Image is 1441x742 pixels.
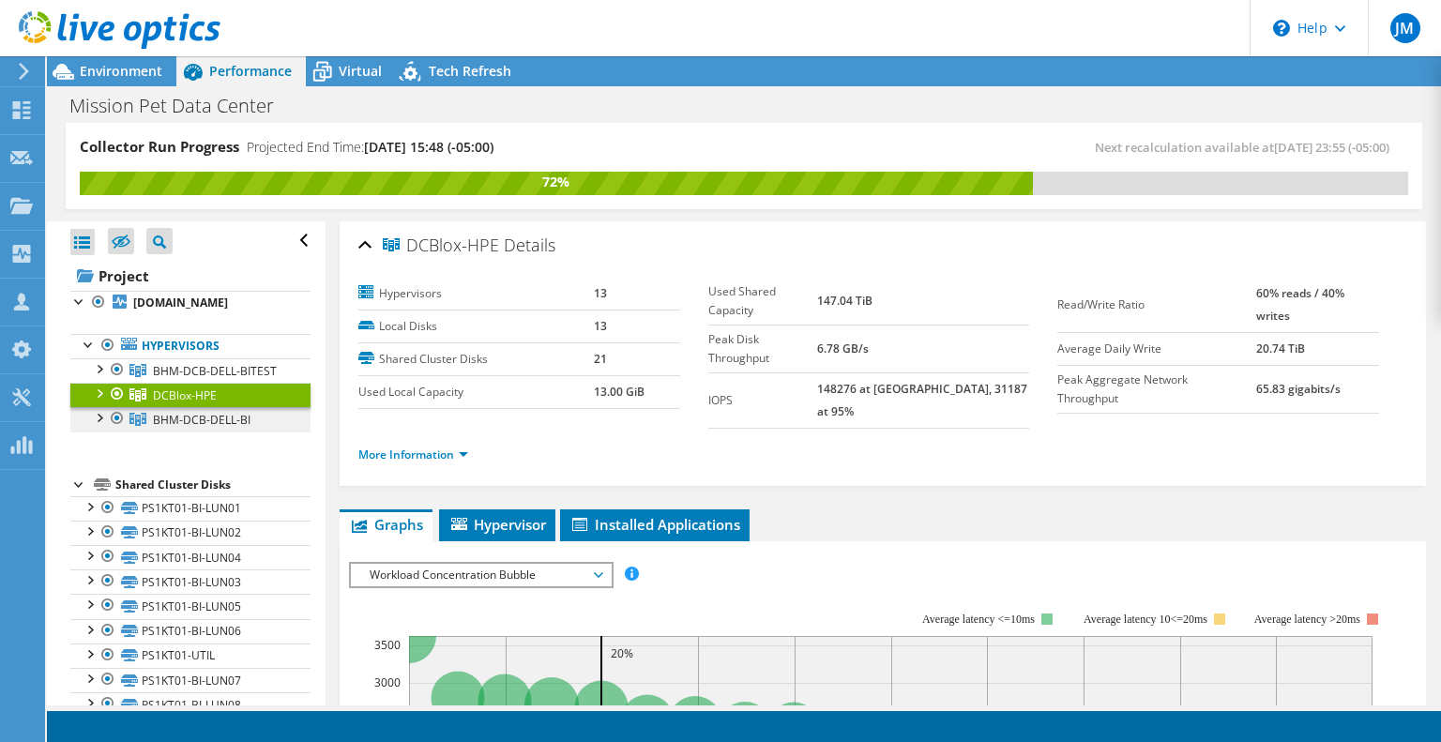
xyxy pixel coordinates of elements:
label: Peak Disk Throughput [708,330,817,368]
label: Hypervisors [358,284,594,303]
b: [DOMAIN_NAME] [133,295,228,310]
label: Peak Aggregate Network Throughput [1057,371,1256,408]
b: 65.83 gigabits/s [1256,381,1341,397]
a: PS1KT01-BI-LUN06 [70,619,311,644]
svg: \n [1273,20,1290,37]
div: Shared Cluster Disks [115,474,311,496]
a: DCBlox-HPE [70,383,311,407]
b: 13.00 GiB [594,384,645,400]
h1: Mission Pet Data Center [61,96,303,116]
label: Local Disks [358,317,594,336]
b: 20.74 TiB [1256,341,1305,356]
span: BHM-DCB-DELL-BITEST [153,363,277,379]
span: Installed Applications [569,515,740,534]
text: 20% [611,645,633,661]
a: [DOMAIN_NAME] [70,291,311,315]
b: 21 [594,351,607,367]
a: PS1KT01-UTIL [70,644,311,668]
a: PS1KT01-BI-LUN08 [70,692,311,717]
span: Performance [209,62,292,80]
label: Average Daily Write [1057,340,1256,358]
div: 72% [80,172,1033,192]
span: Next recalculation available at [1095,139,1399,156]
a: PS1KT01-BI-LUN01 [70,496,311,521]
span: DCBlox-HPE [383,236,499,255]
text: 3500 [374,637,401,653]
span: Environment [80,62,162,80]
a: PS1KT01-BI-LUN03 [70,569,311,594]
b: 6.78 GB/s [817,341,869,356]
label: Used Shared Capacity [708,282,817,320]
h4: Projected End Time: [247,137,493,158]
a: More Information [358,447,468,462]
span: Hypervisor [448,515,546,534]
a: PS1KT01-BI-LUN02 [70,521,311,545]
b: 13 [594,318,607,334]
span: Graphs [349,515,423,534]
b: 13 [594,285,607,301]
a: BHM-DCB-DELL-BITEST [70,358,311,383]
label: IOPS [708,391,817,410]
span: [DATE] 23:55 (-05:00) [1274,139,1389,156]
a: PS1KT01-BI-LUN07 [70,668,311,692]
a: BHM-DCB-DELL-BI [70,407,311,432]
span: JM [1390,13,1420,43]
span: Details [504,234,555,256]
b: 147.04 TiB [817,293,872,309]
span: Tech Refresh [429,62,511,80]
span: DCBlox-HPE [153,387,217,403]
b: 148276 at [GEOGRAPHIC_DATA], 31187 at 95% [817,381,1027,419]
span: Workload Concentration Bubble [360,564,601,586]
a: PS1KT01-BI-LUN05 [70,594,311,618]
text: Average latency >20ms [1254,613,1360,626]
label: Used Local Capacity [358,383,594,401]
span: [DATE] 15:48 (-05:00) [364,138,493,156]
span: BHM-DCB-DELL-BI [153,412,250,428]
text: 3000 [374,674,401,690]
label: Read/Write Ratio [1057,295,1256,314]
a: PS1KT01-BI-LUN04 [70,545,311,569]
label: Shared Cluster Disks [358,350,594,369]
b: 60% reads / 40% writes [1256,285,1344,324]
tspan: Average latency <=10ms [922,613,1035,626]
a: Project [70,261,311,291]
a: Hypervisors [70,334,311,358]
span: Virtual [339,62,382,80]
tspan: Average latency 10<=20ms [1084,613,1207,626]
